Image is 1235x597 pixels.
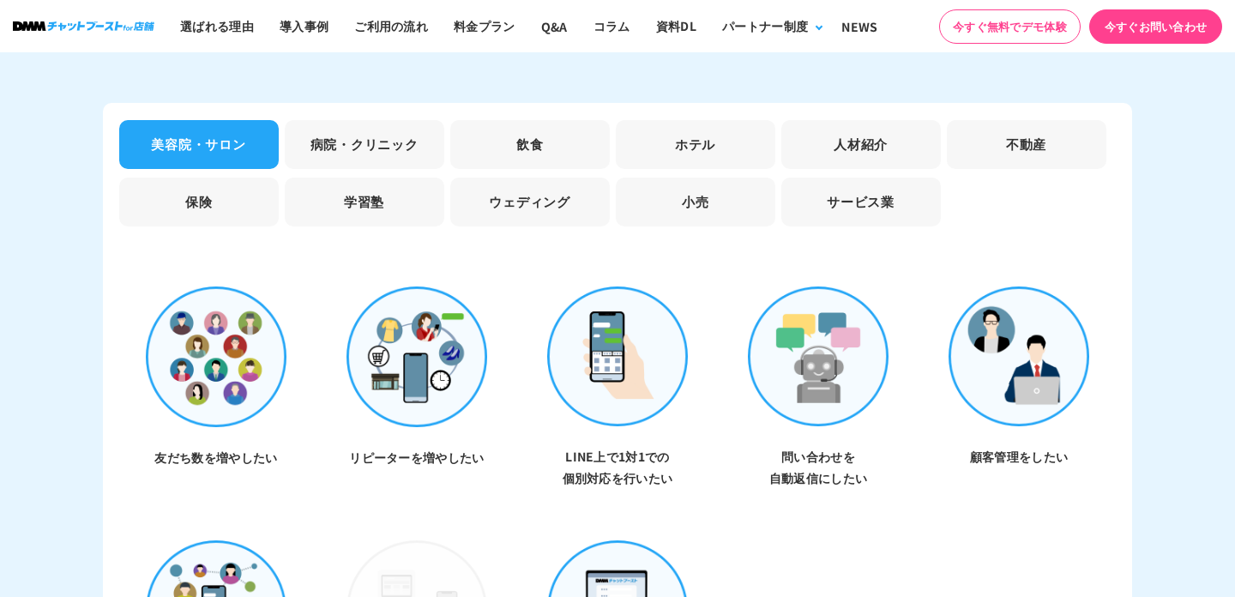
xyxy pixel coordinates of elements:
[616,120,775,169] li: ホテル
[285,178,444,226] li: 学習塾
[13,21,154,31] img: ロゴ
[119,120,279,169] li: 美容院・サロン
[547,446,688,489] h3: LINE上で1対1での 個別対応を行いたい
[781,178,941,226] li: サービス業
[722,17,808,35] div: パートナー制度
[146,447,286,468] h3: 友だち数を増やしたい
[119,178,279,226] li: 保険
[346,447,487,468] h3: リピーターを増やしたい
[1089,9,1222,44] a: 今すぐお問い合わせ
[616,178,775,226] li: 小売
[285,120,444,169] li: 病院・クリニック
[939,9,1081,44] a: 今すぐ無料でデモ体験
[949,446,1089,467] h3: 顧客管理をしたい
[947,120,1106,169] li: 不動産
[781,120,941,169] li: 人材紹介
[450,120,610,169] li: 飲食
[748,446,889,489] h3: 問い合わせを 自動返信にしたい
[450,178,610,226] li: ウェディング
